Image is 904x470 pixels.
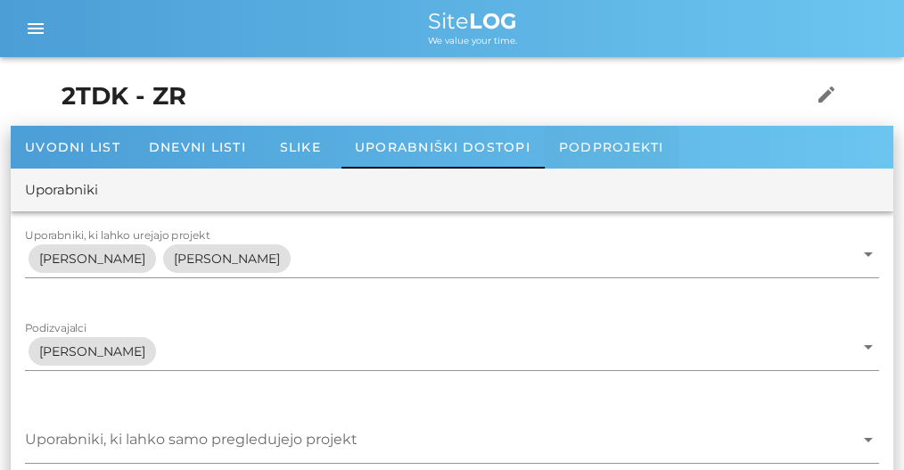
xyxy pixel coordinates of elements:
[858,243,879,265] i: arrow_drop_down
[815,384,904,470] iframe: Chat Widget
[428,8,517,34] span: Site
[25,240,879,277] div: Uporabniki, ki lahko urejajo projekt[PERSON_NAME][PERSON_NAME]
[39,244,145,273] span: [PERSON_NAME]
[25,425,879,463] div: Uporabniki, ki lahko samo pregledujejo projekt
[25,18,46,39] i: menu
[428,35,517,46] span: We value your time.
[174,244,280,273] span: [PERSON_NAME]
[816,84,837,105] i: edit
[559,139,664,155] span: Podprojekti
[25,322,86,335] label: Podizvajalci
[815,384,904,470] div: Pripomoček za klepet
[25,333,879,370] div: Podizvajalci[PERSON_NAME]
[25,229,210,243] label: Uporabniki, ki lahko urejajo projekt
[25,139,120,155] span: Uvodni list
[280,139,321,155] span: Slike
[355,139,530,155] span: Uporabniški dostopi
[62,78,777,115] h1: 2TDK - ZR
[39,337,145,366] span: [PERSON_NAME]
[858,336,879,358] i: arrow_drop_down
[469,8,517,34] b: LOG
[149,139,246,155] span: Dnevni listi
[25,180,98,201] div: Uporabniki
